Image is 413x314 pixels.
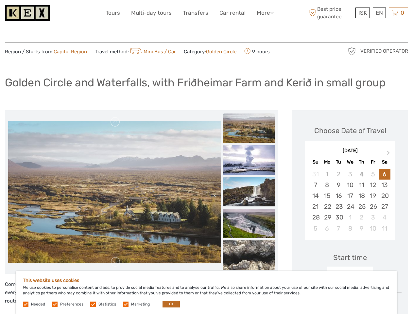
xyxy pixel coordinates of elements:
[321,212,333,223] div: Choose Monday, September 29th, 2025
[307,6,354,20] span: Best price guarantee
[310,180,321,190] div: Choose Sunday, September 7th, 2025
[327,267,373,282] div: 09:00
[310,223,321,234] div: Choose Sunday, October 5th, 2025
[307,169,393,234] div: month 2025-09
[98,302,116,307] label: Statistics
[257,8,274,18] a: More
[314,126,386,136] div: Choose Date of Travel
[384,149,394,160] button: Next Month
[356,190,367,201] div: Choose Thursday, September 18th, 2025
[356,180,367,190] div: Choose Thursday, September 11th, 2025
[321,190,333,201] div: Choose Monday, September 15th, 2025
[31,302,45,307] label: Needed
[223,209,275,238] img: f9ec8dbeb2134d19b87ea757f8d072ad_slider_thumbnail.jpg
[333,223,344,234] div: Choose Tuesday, October 7th, 2025
[344,201,356,212] div: Choose Wednesday, September 24th, 2025
[344,180,356,190] div: Choose Wednesday, September 10th, 2025
[321,223,333,234] div: Choose Monday, October 6th, 2025
[5,280,278,305] p: Come with us and embark on an unforgettable adventure through Iceland's breathtaking [GEOGRAPHIC_...
[75,10,83,18] button: Open LiveChat chat widget
[358,9,367,16] span: ISK
[310,190,321,201] div: Choose Sunday, September 14th, 2025
[129,49,176,55] a: Mini Bus / Car
[356,158,367,166] div: Th
[356,169,367,180] div: Not available Thursday, September 4th, 2025
[344,212,356,223] div: Choose Wednesday, October 1st, 2025
[95,47,176,56] span: Travel method:
[344,169,356,180] div: Not available Wednesday, September 3rd, 2025
[310,169,321,180] div: Not available Sunday, August 31st, 2025
[219,8,246,18] a: Car rental
[379,158,390,166] div: Sa
[344,223,356,234] div: Choose Wednesday, October 8th, 2025
[356,212,367,223] div: Choose Thursday, October 2nd, 2025
[223,113,275,143] img: 21d2284d9b84461284580f3a5e74a39a_slider_thumbnail.jpg
[206,49,236,55] a: Golden Circle
[373,8,386,18] div: EN
[54,49,87,55] a: Capital Region
[367,201,379,212] div: Choose Friday, September 26th, 2025
[333,169,344,180] div: Not available Tuesday, September 2nd, 2025
[223,240,275,270] img: d536e3154c13419581bb5f31cf509e28_slider_thumbnail.jpg
[23,278,390,283] h5: This website uses cookies
[400,9,405,16] span: 0
[310,212,321,223] div: Choose Sunday, September 28th, 2025
[5,5,50,21] img: 1261-44dab5bb-39f8-40da-b0c2-4d9fce00897c_logo_small.jpg
[16,271,397,314] div: We use cookies to personalise content and ads, to provide social media features and to analyse ou...
[367,212,379,223] div: Choose Friday, October 3rd, 2025
[60,302,83,307] label: Preferences
[106,8,120,18] a: Tours
[379,212,390,223] div: Choose Saturday, October 4th, 2025
[379,190,390,201] div: Choose Saturday, September 20th, 2025
[367,158,379,166] div: Fr
[333,158,344,166] div: Tu
[344,190,356,201] div: Choose Wednesday, September 17th, 2025
[321,158,333,166] div: Mo
[244,47,270,56] span: 9 hours
[9,11,74,17] p: We're away right now. Please check back later!
[321,180,333,190] div: Choose Monday, September 8th, 2025
[131,302,150,307] label: Marketing
[5,76,386,89] h1: Golden Circle and Waterfalls, with Friðheimar Farm and Kerið in small group
[8,121,221,263] img: f4dcc39c9a894d439d8222a2033c0c3f_main_slider.jpg
[333,212,344,223] div: Choose Tuesday, September 30th, 2025
[333,180,344,190] div: Choose Tuesday, September 9th, 2025
[223,177,275,206] img: ce2055f15aa64298902154b741e26c4c_slider_thumbnail.jpg
[333,190,344,201] div: Choose Tuesday, September 16th, 2025
[347,46,357,57] img: verified_operator_grey_128.png
[367,169,379,180] div: Not available Friday, September 5th, 2025
[379,223,390,234] div: Choose Saturday, October 11th, 2025
[356,201,367,212] div: Choose Thursday, September 25th, 2025
[367,223,379,234] div: Choose Friday, October 10th, 2025
[379,169,390,180] div: Choose Saturday, September 6th, 2025
[379,180,390,190] div: Choose Saturday, September 13th, 2025
[333,253,367,263] div: Start time
[321,169,333,180] div: Not available Monday, September 1st, 2025
[321,201,333,212] div: Choose Monday, September 22nd, 2025
[184,48,236,55] span: Category:
[163,301,180,307] button: OK
[356,223,367,234] div: Choose Thursday, October 9th, 2025
[379,201,390,212] div: Choose Saturday, September 27th, 2025
[310,158,321,166] div: Su
[360,48,408,55] span: Verified Operator
[310,201,321,212] div: Choose Sunday, September 21st, 2025
[367,180,379,190] div: Choose Friday, September 12th, 2025
[223,145,275,175] img: fac3738c0da74e208844f1b135e88b95_slider_thumbnail.jpg
[305,148,395,154] div: [DATE]
[131,8,172,18] a: Multi-day tours
[333,201,344,212] div: Choose Tuesday, September 23rd, 2025
[367,190,379,201] div: Choose Friday, September 19th, 2025
[344,158,356,166] div: We
[183,8,208,18] a: Transfers
[5,48,87,55] span: Region / Starts from:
